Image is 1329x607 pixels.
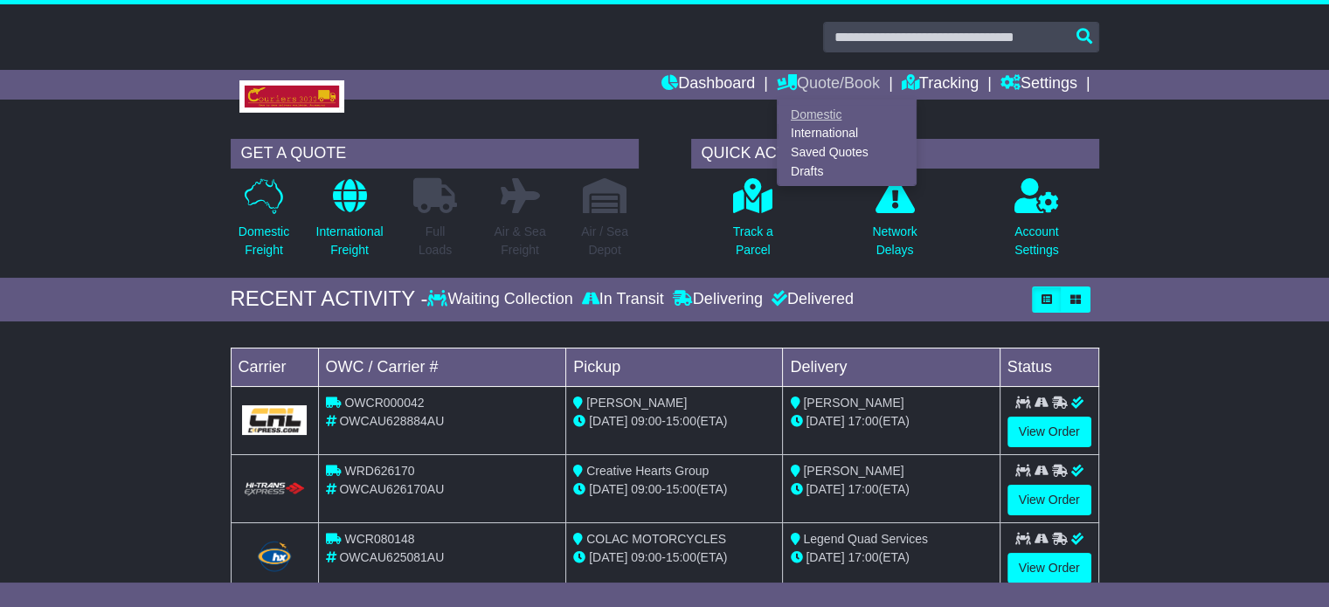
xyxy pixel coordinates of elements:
[242,481,308,498] img: HiTrans.png
[666,482,696,496] span: 15:00
[803,464,903,478] span: [PERSON_NAME]
[631,550,661,564] span: 09:00
[778,143,916,162] a: Saved Quotes
[339,482,444,496] span: OWCAU626170AU
[778,124,916,143] a: International
[631,482,661,496] span: 09:00
[1007,553,1091,583] a: View Order
[783,348,1000,386] td: Delivery
[1014,223,1059,259] p: Account Settings
[668,290,767,309] div: Delivering
[777,70,880,100] a: Quote/Book
[413,223,457,259] p: Full Loads
[691,139,1099,169] div: QUICK ACTIONS
[803,532,927,546] span: Legend Quad Services
[242,405,308,435] img: GetCarrierServiceLogo
[586,396,687,410] span: [PERSON_NAME]
[586,464,709,478] span: Creative Hearts Group
[631,414,661,428] span: 09:00
[231,348,318,386] td: Carrier
[1007,417,1091,447] a: View Order
[315,223,383,259] p: International Freight
[427,290,577,309] div: Waiting Collection
[494,223,545,259] p: Air & Sea Freight
[238,177,290,269] a: DomesticFreight
[1014,177,1060,269] a: AccountSettings
[339,414,444,428] span: OWCAU628884AU
[848,550,878,564] span: 17:00
[589,414,627,428] span: [DATE]
[871,177,917,269] a: NetworkDelays
[589,550,627,564] span: [DATE]
[573,548,775,567] div: - (ETA)
[566,348,783,386] td: Pickup
[777,100,917,186] div: Quote/Book
[666,550,696,564] span: 15:00
[848,482,878,496] span: 17:00
[1000,70,1077,100] a: Settings
[661,70,755,100] a: Dashboard
[872,223,917,259] p: Network Delays
[231,286,428,312] div: RECENT ACTIVITY -
[344,396,424,410] span: OWCR000042
[578,290,668,309] div: In Transit
[778,162,916,181] a: Drafts
[344,464,414,478] span: WRD626170
[231,139,639,169] div: GET A QUOTE
[1000,348,1098,386] td: Status
[666,414,696,428] span: 15:00
[806,482,844,496] span: [DATE]
[318,348,566,386] td: OWC / Carrier #
[589,482,627,496] span: [DATE]
[586,532,726,546] span: COLAC MOTORCYCLES
[581,223,628,259] p: Air / Sea Depot
[315,177,384,269] a: InternationalFreight
[767,290,854,309] div: Delivered
[790,480,992,499] div: (ETA)
[1007,485,1091,515] a: View Order
[806,550,844,564] span: [DATE]
[239,223,289,259] p: Domestic Freight
[806,414,844,428] span: [DATE]
[339,550,444,564] span: OWCAU625081AU
[790,548,992,567] div: (ETA)
[732,177,774,269] a: Track aParcel
[573,412,775,431] div: - (ETA)
[344,532,414,546] span: WCR080148
[255,539,294,574] img: Hunter_Express.png
[573,480,775,499] div: - (ETA)
[848,414,878,428] span: 17:00
[733,223,773,259] p: Track a Parcel
[790,412,992,431] div: (ETA)
[803,396,903,410] span: [PERSON_NAME]
[778,105,916,124] a: Domestic
[902,70,979,100] a: Tracking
